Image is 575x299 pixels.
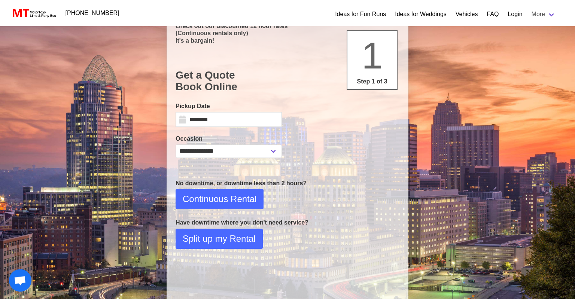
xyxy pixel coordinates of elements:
[508,10,522,19] a: Login
[61,6,124,21] a: [PHONE_NUMBER]
[9,269,31,292] a: Open chat
[362,34,383,76] span: 1
[183,192,256,206] span: Continuous Rental
[395,10,447,19] a: Ideas for Weddings
[176,30,399,37] p: (Continuous rentals only)
[176,37,399,44] p: It's a bargain!
[335,10,386,19] a: Ideas for Fun Runs
[456,10,478,19] a: Vehicles
[176,218,399,227] p: Have downtime where you don't need service?
[527,7,560,22] a: More
[176,69,399,93] h1: Get a Quote Book Online
[10,8,57,18] img: MotorToys Logo
[487,10,499,19] a: FAQ
[176,179,399,188] p: No downtime, or downtime less than 2 hours?
[176,189,264,209] button: Continuous Rental
[183,232,256,245] span: Split up my Rental
[176,134,282,143] label: Occasion
[176,102,282,111] label: Pickup Date
[350,77,394,86] p: Step 1 of 3
[176,229,263,249] button: Split up my Rental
